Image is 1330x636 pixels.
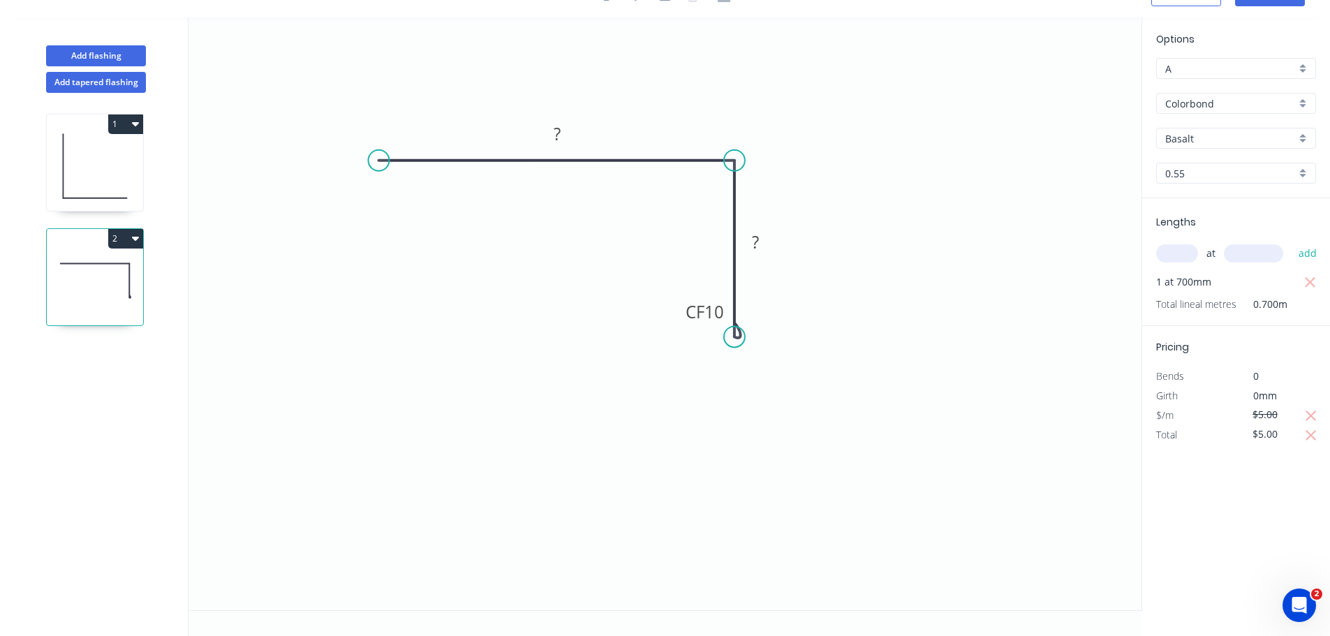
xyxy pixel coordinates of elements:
svg: 0 [189,17,1141,610]
button: 1 [108,114,143,134]
input: Thickness [1165,166,1296,181]
button: add [1292,242,1324,265]
button: 2 [108,229,143,249]
span: Pricing [1156,340,1189,354]
tspan: CF [686,300,704,323]
button: Add flashing [46,45,146,66]
tspan: ? [554,122,561,145]
input: Colour [1165,131,1296,146]
span: Lengths [1156,215,1196,229]
button: Add tapered flashing [46,72,146,93]
input: Material [1165,96,1296,111]
input: Price level [1165,61,1296,76]
span: 0 [1253,369,1259,383]
span: 0.700m [1236,295,1287,314]
span: $/m [1156,408,1174,422]
span: Total lineal metres [1156,295,1236,314]
iframe: Intercom live chat [1283,589,1316,622]
tspan: ? [752,230,759,253]
span: 2 [1311,589,1322,600]
span: Girth [1156,389,1178,402]
tspan: 10 [704,300,724,323]
span: Options [1156,32,1195,46]
span: 0mm [1253,389,1277,402]
span: at [1206,244,1216,263]
span: Bends [1156,369,1184,383]
span: Total [1156,428,1177,441]
span: 1 at 700mm [1156,272,1211,292]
